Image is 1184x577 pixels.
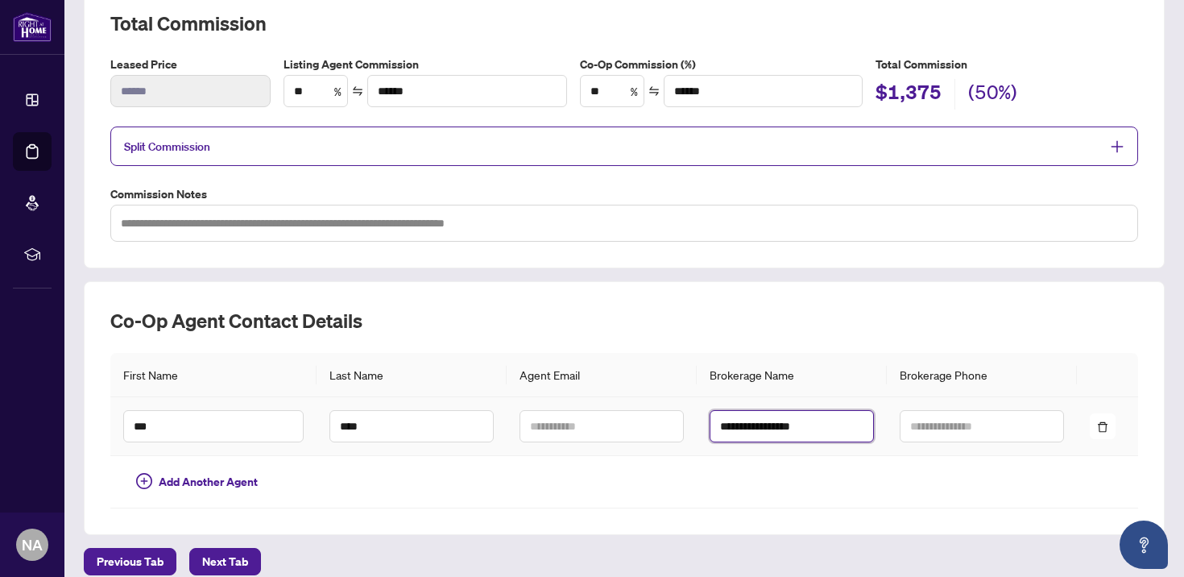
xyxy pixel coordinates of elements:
[13,12,52,42] img: logo
[648,85,660,97] span: swap
[580,56,863,73] label: Co-Op Commission (%)
[110,308,1138,334] h2: Co-op Agent Contact Details
[189,548,261,575] button: Next Tab
[123,469,271,495] button: Add Another Agent
[284,56,567,73] label: Listing Agent Commission
[84,548,176,575] button: Previous Tab
[110,127,1138,166] div: Split Commission
[110,353,317,397] th: First Name
[876,79,942,110] h2: $1,375
[317,353,507,397] th: Last Name
[110,185,1138,203] label: Commission Notes
[97,549,164,575] span: Previous Tab
[507,353,697,397] th: Agent Email
[22,533,43,556] span: NA
[697,353,887,397] th: Brokerage Name
[110,10,1138,36] h2: Total Commission
[124,139,210,154] span: Split Commission
[1097,421,1108,433] span: delete
[1120,521,1168,569] button: Open asap
[876,56,1138,73] h5: Total Commission
[136,473,152,489] span: plus-circle
[1110,139,1124,154] span: plus
[110,56,271,73] label: Leased Price
[352,85,363,97] span: swap
[159,473,258,491] span: Add Another Agent
[968,79,1017,110] h2: (50%)
[887,353,1077,397] th: Brokerage Phone
[202,549,248,575] span: Next Tab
